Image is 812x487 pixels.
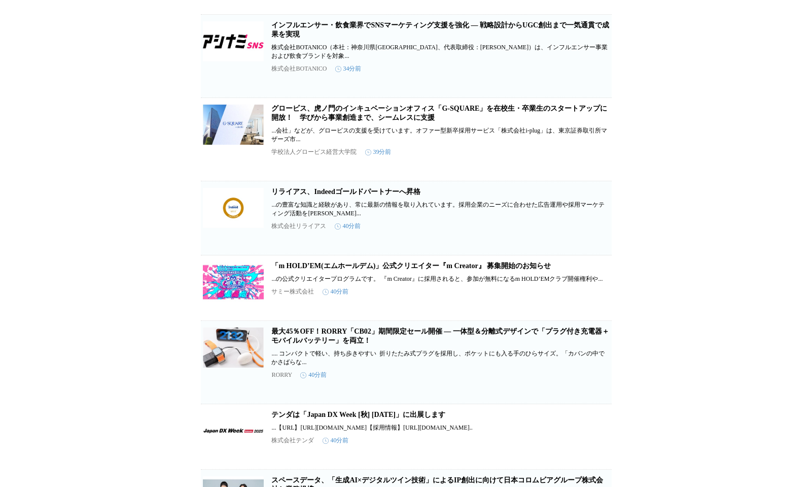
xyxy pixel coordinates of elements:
img: テンダは「Japan DX Week [秋] 2025」に出展します [203,410,264,451]
time: 40分前 [323,436,349,445]
a: 最大45％OFF！RORRY「CB02」期間限定セール開催 ― 一体型＆分離式デザインで「プラグ付き充電器＋モバイルバッテリー」を両立！ [272,328,609,344]
p: サミー株式会社 [272,287,314,296]
p: ...の公式クリエイタープログラムです。 『m Creator』に採用されると、参加が無料になるm HOLD’EMクラブ開催権利や... [272,275,610,283]
img: 「m HOLD’EM(エムホールデム)」公式クリエイター『m Creator』 募集開始のお知らせ [203,262,264,302]
time: 34分前 [335,64,362,73]
a: リライアス、Indeedゴールドパートナーへ昇格 [272,188,420,196]
p: 学校法人グロービス経営大学院 [272,148,357,156]
p: 株式会社リライアス [272,222,327,231]
img: グロービス、虎ノ門のインキュベーションオフィス「G-SQUARE」を在校生・卒業生のスタートアップに開放！ 学びから事業創造まで、シームレスに支援 [203,104,264,145]
a: テンダは「Japan DX Week [秋] [DATE]」に出展します [272,411,446,418]
time: 39分前 [365,148,392,156]
p: ...会社」などが、グロービスの支援を受けています。オファー型新卒採用サービス「株式会社i-plug」は、東京証券取引所マザーズ市... [272,126,610,144]
p: 株式会社BOTANICO [272,64,327,73]
img: インフルエンサー・飲食業界でSNSマーケティング支援を強化 ― 戦略設計からUGC創出まで一気通貫で成果を実現 [203,21,264,61]
a: 「m HOLD’EM(エムホールデム)」公式クリエイター『m Creator』 募集開始のお知らせ [272,262,551,270]
p: ...の豊富な知識と経験があり、常に最新の情報を取り入れています。採用企業のニーズに合わせた広告運用や採用マーケティング活動を[PERSON_NAME]... [272,201,610,218]
p: 株式会社テンダ [272,436,314,445]
img: リライアス、Indeedゴールドパートナーへ昇格 [203,187,264,228]
time: 40分前 [323,287,349,296]
img: 最大45％OFF！RORRY「CB02」期間限定セール開催 ― 一体型＆分離式デザインで「プラグ付き充電器＋モバイルバッテリー」を両立！ [203,327,264,368]
time: 40分前 [300,371,327,379]
p: RORRY [272,371,293,379]
p: .... コンパクトで軽い、持ち歩きやすい 折りたたみ式プラグを採用し、ポケットにも入る手のひらサイズ。「カバンの中でかさばらな... [272,349,610,367]
a: インフルエンサー・飲食業界でSNSマーケティング支援を強化 ― 戦略設計からUGC創出まで一気通貫で成果を実現 [272,21,610,38]
time: 40分前 [335,222,361,231]
p: ...【URL】[URL][DOMAIN_NAME]【採用情報】[URL][DOMAIN_NAME].. [272,424,610,432]
p: 株式会社BOTANICO（本社：神奈川県[GEOGRAPHIC_DATA]、代表取締役：[PERSON_NAME]）は、インフルエンサー事業および飲食ブランドを対象... [272,43,610,60]
a: グロービス、虎ノ門のインキュベーションオフィス「G-SQUARE」を在校生・卒業生のスタートアップに開放！ 学びから事業創造まで、シームレスに支援 [272,105,608,121]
